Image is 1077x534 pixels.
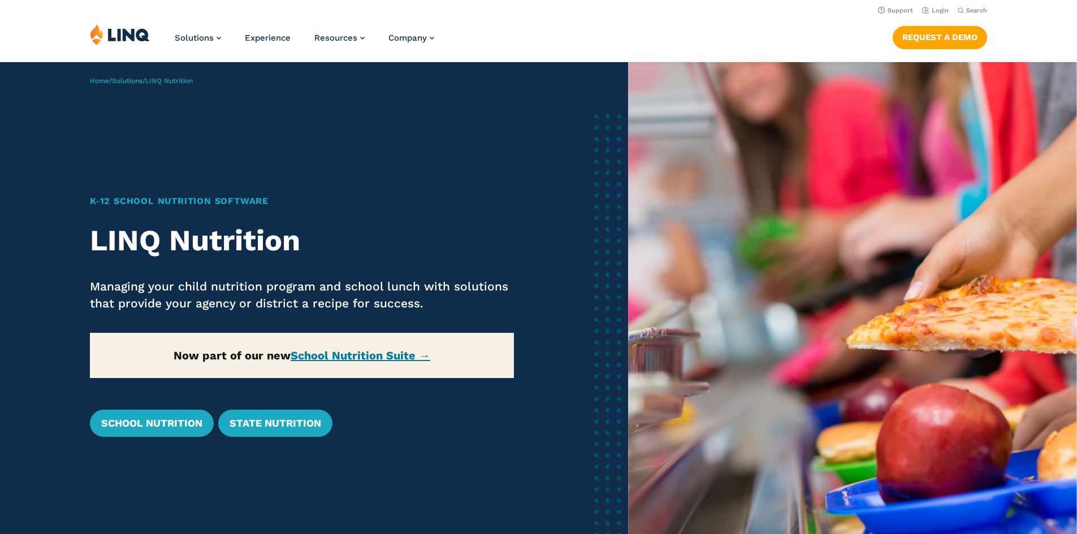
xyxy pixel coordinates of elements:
[966,7,987,14] span: Search
[958,6,987,15] button: Open Search Bar
[893,26,987,49] a: Request a Demo
[112,77,142,85] a: Solutions
[314,33,357,43] span: Resources
[291,349,430,362] a: School Nutrition Suite →
[893,24,987,49] nav: Button Navigation
[245,33,291,43] a: Experience
[218,410,332,437] a: State Nutrition
[90,223,300,258] strong: LINQ Nutrition
[878,7,913,14] a: Support
[90,278,514,312] p: Managing your child nutrition program and school lunch with solutions that provide your agency or...
[175,33,221,43] a: Solutions
[90,24,150,45] img: LINQ | K‑12 Software
[175,24,434,61] nav: Primary Navigation
[388,33,434,43] a: Company
[388,33,427,43] span: Company
[922,7,949,14] a: Login
[90,194,514,208] h1: K‑12 School Nutrition Software
[145,77,193,85] span: LINQ Nutrition
[175,33,214,43] span: Solutions
[90,77,193,85] span: / /
[314,33,365,43] a: Resources
[90,410,214,437] a: School Nutrition
[174,349,430,362] strong: Now part of our new
[90,77,109,85] a: Home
